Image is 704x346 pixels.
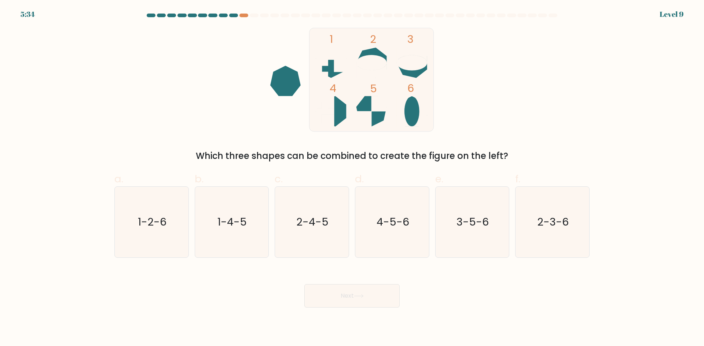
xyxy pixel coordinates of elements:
button: Next [304,284,400,308]
div: Level 9 [660,9,683,20]
text: 2-3-6 [538,215,569,229]
tspan: 6 [407,81,414,96]
span: f. [515,172,520,186]
text: 3-5-6 [457,215,489,229]
text: 1-4-5 [218,215,247,229]
text: 2-4-5 [297,215,329,229]
div: Which three shapes can be combined to create the figure on the left? [119,149,585,163]
tspan: 5 [370,81,377,96]
span: c. [275,172,283,186]
span: e. [435,172,443,186]
text: 4-5-6 [377,215,409,229]
tspan: 4 [330,81,336,96]
span: a. [114,172,123,186]
span: d. [355,172,364,186]
tspan: 1 [330,32,333,46]
tspan: 3 [407,32,414,46]
tspan: 2 [370,32,376,46]
div: 5:34 [21,9,35,20]
text: 1-2-6 [138,215,166,229]
span: b. [195,172,203,186]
